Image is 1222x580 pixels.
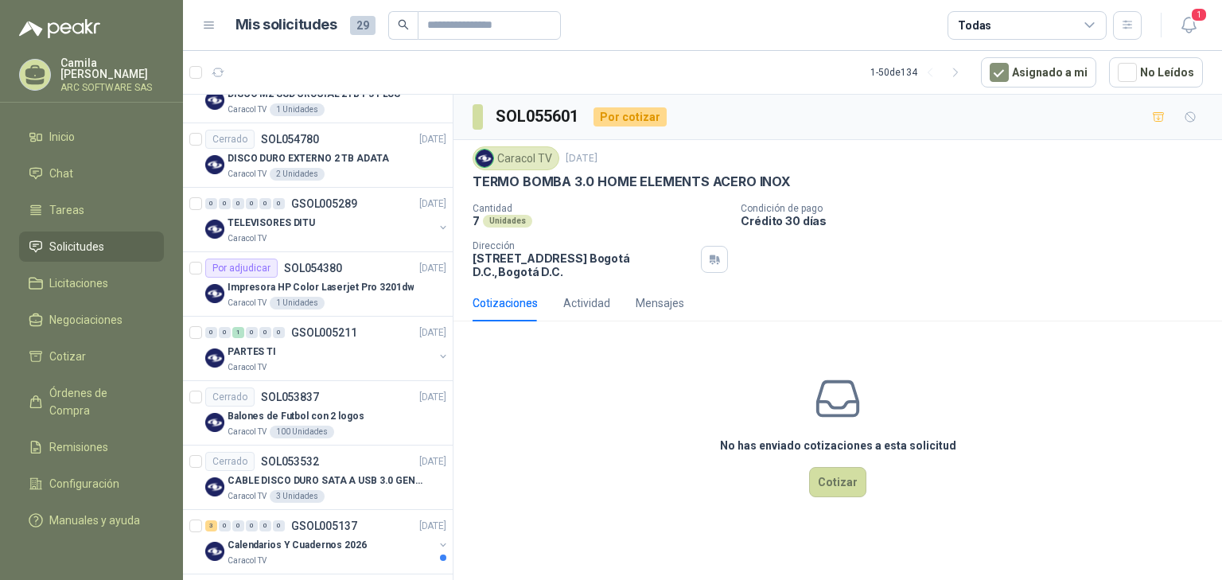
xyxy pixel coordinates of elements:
[958,17,991,34] div: Todas
[270,297,325,309] div: 1 Unidades
[284,263,342,274] p: SOL054380
[270,168,325,181] div: 2 Unidades
[419,261,446,276] p: [DATE]
[183,381,453,446] a: CerradoSOL053837[DATE] Company LogoBalones de Futbol con 2 logosCaracol TV100 Unidades
[49,238,104,255] span: Solicitudes
[49,348,86,365] span: Cotizar
[49,274,108,292] span: Licitaciones
[228,103,267,116] p: Caracol TV
[473,173,791,190] p: TERMO BOMBA 3.0 HOME ELEMENTS ACERO INOX
[246,520,258,531] div: 0
[261,134,319,145] p: SOL054780
[1190,7,1208,22] span: 1
[473,146,559,170] div: Caracol TV
[228,280,414,295] p: Impresora HP Color Laserjet Pro 3201dw
[228,538,367,553] p: Calendarios Y Cuadernos 2026
[273,198,285,209] div: 0
[205,91,224,110] img: Company Logo
[228,473,426,489] p: CABLE DISCO DURO SATA A USB 3.0 GENERICO
[205,155,224,174] img: Company Logo
[1174,11,1203,40] button: 1
[228,297,267,309] p: Caracol TV
[720,437,956,454] h3: No has enviado cotizaciones a esta solicitud
[19,341,164,372] a: Cotizar
[636,294,684,312] div: Mensajes
[261,391,319,403] p: SOL053837
[270,490,325,503] div: 3 Unidades
[496,104,581,129] h3: SOL055601
[273,327,285,338] div: 0
[259,198,271,209] div: 0
[205,323,449,374] a: 0 0 1 0 0 0 GSOL005211[DATE] Company LogoPARTES TICaracol TV
[270,103,325,116] div: 1 Unidades
[483,215,532,228] div: Unidades
[205,516,449,567] a: 3 0 0 0 0 0 GSOL005137[DATE] Company LogoCalendarios Y Cuadernos 2026Caracol TV
[419,325,446,341] p: [DATE]
[205,284,224,303] img: Company Logo
[228,168,267,181] p: Caracol TV
[49,384,149,419] span: Órdenes de Compra
[60,83,164,92] p: ARC SOFTWARE SAS
[270,426,334,438] div: 100 Unidades
[205,259,278,278] div: Por adjudicar
[593,107,667,127] div: Por cotizar
[473,294,538,312] div: Cotizaciones
[219,327,231,338] div: 0
[19,122,164,152] a: Inicio
[228,555,267,567] p: Caracol TV
[235,14,337,37] h1: Mis solicitudes
[350,16,376,35] span: 29
[232,327,244,338] div: 1
[205,452,255,471] div: Cerrado
[419,197,446,212] p: [DATE]
[49,512,140,529] span: Manuales y ayuda
[49,311,123,329] span: Negociaciones
[563,294,610,312] div: Actividad
[19,19,100,38] img: Logo peakr
[219,520,231,531] div: 0
[741,203,1216,214] p: Condición de pago
[419,132,446,147] p: [DATE]
[205,520,217,531] div: 3
[205,542,224,561] img: Company Logo
[419,454,446,469] p: [DATE]
[259,520,271,531] div: 0
[205,198,217,209] div: 0
[228,232,267,245] p: Caracol TV
[232,198,244,209] div: 0
[476,150,493,167] img: Company Logo
[19,378,164,426] a: Órdenes de Compra
[473,203,728,214] p: Cantidad
[19,305,164,335] a: Negociaciones
[809,467,866,497] button: Cotizar
[49,201,84,219] span: Tareas
[566,151,597,166] p: [DATE]
[19,232,164,262] a: Solicitudes
[291,198,357,209] p: GSOL005289
[205,387,255,407] div: Cerrado
[870,60,968,85] div: 1 - 50 de 134
[183,446,453,510] a: CerradoSOL053532[DATE] Company LogoCABLE DISCO DURO SATA A USB 3.0 GENERICOCaracol TV3 Unidades
[228,344,276,360] p: PARTES TI
[205,348,224,368] img: Company Logo
[228,409,364,424] p: Balones de Futbol con 2 logos
[205,130,255,149] div: Cerrado
[228,426,267,438] p: Caracol TV
[228,490,267,503] p: Caracol TV
[398,19,409,30] span: search
[473,240,695,251] p: Dirección
[49,438,108,456] span: Remisiones
[205,413,224,432] img: Company Logo
[246,327,258,338] div: 0
[205,327,217,338] div: 0
[228,216,315,231] p: TELEVISORES DITU
[19,432,164,462] a: Remisiones
[205,477,224,496] img: Company Logo
[473,251,695,278] p: [STREET_ADDRESS] Bogotá D.C. , Bogotá D.C.
[259,327,271,338] div: 0
[49,475,119,492] span: Configuración
[49,165,73,182] span: Chat
[205,220,224,239] img: Company Logo
[1109,57,1203,88] button: No Leídos
[291,327,357,338] p: GSOL005211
